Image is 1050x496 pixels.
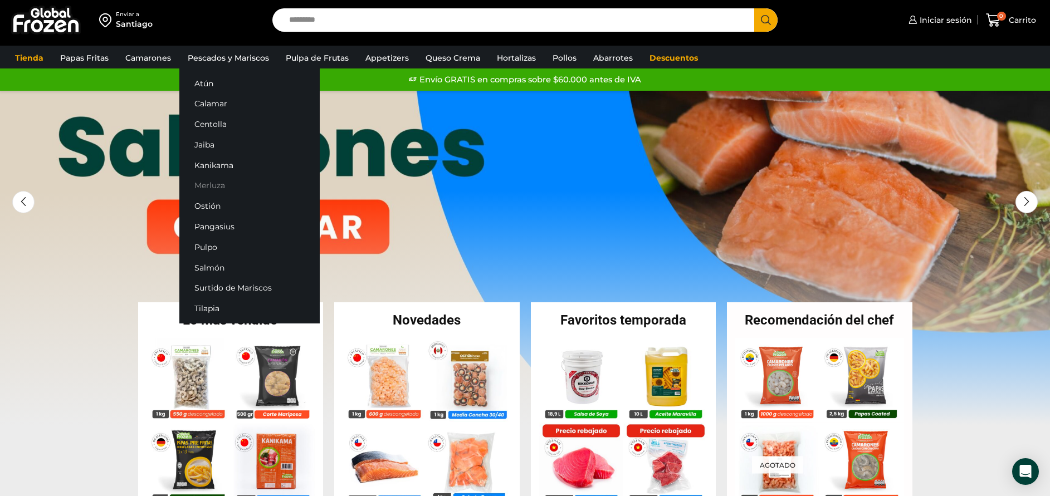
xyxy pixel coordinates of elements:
[138,313,324,327] h2: Lo más vendido
[360,47,414,68] a: Appetizers
[983,7,1039,33] a: 0 Carrito
[120,47,177,68] a: Camarones
[179,94,320,114] a: Calamar
[179,73,320,94] a: Atún
[420,47,486,68] a: Queso Crema
[1015,191,1038,213] div: Next slide
[754,8,778,32] button: Search button
[531,313,716,327] h2: Favoritos temporada
[906,9,972,31] a: Iniciar sesión
[334,313,520,327] h2: Novedades
[12,191,35,213] div: Previous slide
[917,14,972,26] span: Iniciar sesión
[99,11,116,30] img: address-field-icon.svg
[1012,458,1039,485] div: Open Intercom Messenger
[588,47,638,68] a: Abarrotes
[55,47,114,68] a: Papas Fritas
[179,155,320,175] a: Kanikama
[179,257,320,278] a: Salmón
[116,11,153,18] div: Enviar a
[547,47,582,68] a: Pollos
[179,278,320,298] a: Surtido de Mariscos
[182,47,275,68] a: Pescados y Mariscos
[179,175,320,196] a: Merluza
[1006,14,1036,26] span: Carrito
[179,134,320,155] a: Jaiba
[179,237,320,257] a: Pulpo
[997,12,1006,21] span: 0
[280,47,354,68] a: Pulpa de Frutas
[644,47,704,68] a: Descuentos
[179,217,320,237] a: Pangasius
[179,298,320,319] a: Tilapia
[491,47,541,68] a: Hortalizas
[179,114,320,135] a: Centolla
[179,196,320,217] a: Ostión
[116,18,153,30] div: Santiago
[9,47,49,68] a: Tienda
[752,456,803,474] p: Agotado
[727,313,912,327] h2: Recomendación del chef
